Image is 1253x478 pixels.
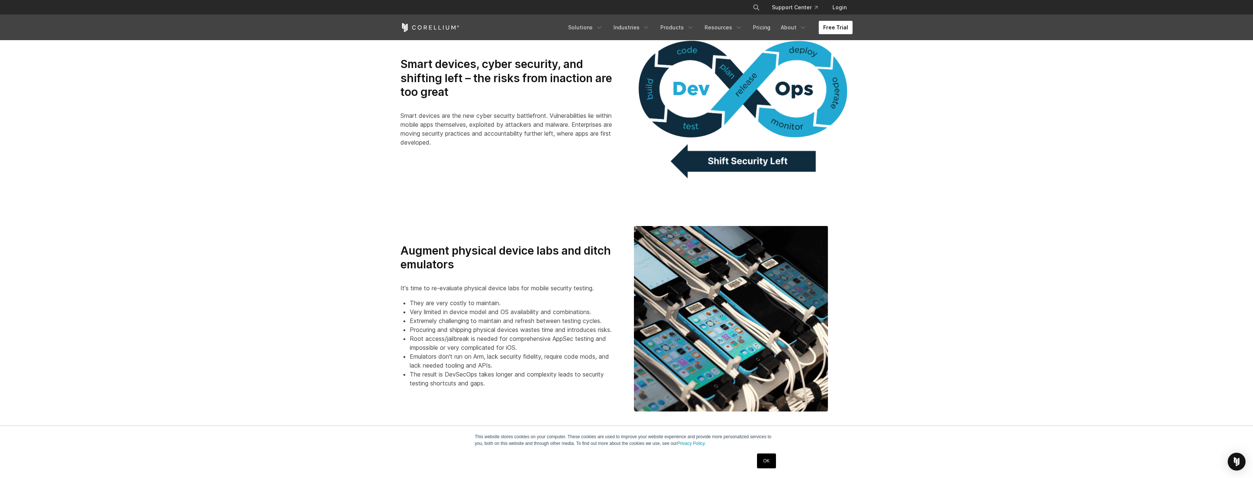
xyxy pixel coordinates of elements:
p: It's time to re-evaluate physical device labs for mobile security testing. [400,284,619,293]
p: This website stores cookies on your computer. These cookies are used to improve your website expe... [475,433,778,447]
a: Corellium Home [400,23,460,32]
a: Privacy Policy. [677,441,706,446]
a: Industries [609,21,654,34]
li: Extremely challenging to maintain and refresh between testing cycles. [410,316,619,325]
li: Very limited in device model and OS availability and combinations. [410,307,619,316]
li: Procuring and shipping physical devices wastes time and introduces risks. [410,325,619,334]
img: Virtualize Mobile App DevSecOps to Reduce Costs [634,226,828,411]
a: OK [757,453,776,468]
p: Smart devices are the new cyber security battlefront. Vulnerabilities lie within mobile apps them... [400,111,619,147]
button: Search [750,1,763,14]
li: They are very costly to maintain. [410,298,619,307]
div: Navigation Menu [564,21,853,34]
li: Emulators don't run on Arm, lack security fidelity, require code mods, and lack needed tooling an... [410,352,619,370]
div: Navigation Menu [744,1,853,14]
img: Mobile DevOps within the infinity loop; Shift Security Left [634,32,853,178]
li: Root access/jailbreak is needed for comprehensive AppSec testing and impossible or very complicat... [410,334,619,352]
a: About [776,21,811,34]
a: Solutions [564,21,608,34]
a: Resources [700,21,747,34]
a: Free Trial [819,21,853,34]
div: Open Intercom Messenger [1228,453,1246,471]
li: The result is DevSecOps takes longer and complexity leads to security testing shortcuts and gaps. [410,370,619,388]
a: Support Center [766,1,824,14]
a: Products [656,21,699,34]
a: Login [827,1,853,14]
a: Pricing [748,21,775,34]
h3: Smart devices, cyber security, and shifting left – the risks from inaction are too great [400,57,619,99]
h3: Augment physical device labs and ditch emulators [400,244,619,272]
